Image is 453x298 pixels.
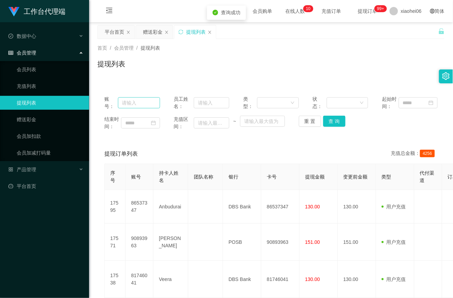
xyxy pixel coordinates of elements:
span: 充值订单 [318,9,344,14]
td: 130.00 [338,261,376,298]
span: / [110,45,111,51]
i: 图标: down [360,101,364,106]
span: 团队名称 [194,174,213,180]
h1: 提现列表 [97,59,125,69]
div: 充值总金额： [391,150,438,158]
span: 结束时间： [104,116,121,130]
i: 图标: calendar [151,121,156,125]
div: 提现列表 [186,25,206,39]
i: 图标: close [126,30,130,34]
span: 代付渠道 [420,170,435,183]
div: 平台首页 [105,25,124,39]
sup: 10 [303,5,313,12]
span: 充值区间： [174,116,194,130]
span: 变更前金额 [343,174,368,180]
button: 重 置 [299,116,321,127]
i: 图标: menu-fold [97,0,121,23]
span: 类型 [382,174,391,180]
a: 提现列表 [17,96,84,110]
a: 图标: dashboard平台首页 [8,179,84,193]
input: 请输入 [194,97,229,108]
span: 状态： [313,96,327,110]
input: 请输入 [118,97,160,108]
p: 1 [306,5,308,12]
td: 130.00 [338,190,376,224]
td: 90893963 [126,224,153,261]
i: 图标: close [208,30,212,34]
td: 81746041 [126,261,153,298]
span: ~ [229,118,240,125]
i: 图标: calendar [429,100,434,105]
i: 图标: appstore-o [8,167,13,172]
button: 查 询 [323,116,345,127]
span: 卡号 [267,174,277,180]
span: 产品管理 [8,167,36,172]
sup: 976 [374,5,387,12]
img: logo.9652507e.png [8,7,19,17]
input: 请输入最大值为 [240,116,285,127]
td: 90893963 [261,224,300,261]
span: 用户充值 [382,204,406,209]
div: 赠送彩金 [143,25,162,39]
span: / [136,45,138,51]
span: 账号： [104,96,118,110]
a: 会员加减打码量 [17,146,84,160]
span: 起始时间： [382,96,399,110]
span: 151.00 [305,239,320,245]
span: 用户充值 [382,276,406,282]
td: 81746041 [261,261,300,298]
span: 银行 [229,174,238,180]
td: DBS Bank [223,261,261,298]
span: 类型： [243,96,257,110]
p: 0 [308,5,311,12]
i: 图标: sync [178,30,183,34]
span: 用户充值 [382,239,406,245]
i: 图标: unlock [438,28,445,34]
span: 序号 [110,170,115,183]
span: 在线人数 [282,9,308,14]
input: 请输入最小值为 [194,117,229,129]
a: 工作台代理端 [8,8,65,14]
td: 17538 [105,261,126,298]
td: DBS Bank [223,190,261,224]
span: 账号 [131,174,141,180]
span: 提现金额 [305,174,325,180]
span: 会员管理 [8,50,36,56]
span: 130.00 [305,204,320,209]
span: 员工姓名： [174,96,194,110]
td: 86537347 [261,190,300,224]
span: 查询成功 [221,10,240,15]
i: 图标: down [291,101,295,106]
span: 会员管理 [114,45,134,51]
td: 151.00 [338,224,376,261]
i: 图标: table [8,50,13,55]
span: 130.00 [305,276,320,282]
i: 图标: close [165,30,169,34]
span: 数据中心 [8,33,36,39]
a: 赠送彩金 [17,113,84,126]
td: POSB [223,224,261,261]
i: 图标: global [430,9,435,14]
td: 17571 [105,224,126,261]
i: icon: check-circle [213,10,218,15]
td: 86537347 [126,190,153,224]
h1: 工作台代理端 [24,0,65,23]
span: 提现订单 [354,9,381,14]
i: 图标: setting [442,72,450,80]
td: 17595 [105,190,126,224]
a: 会员列表 [17,63,84,76]
td: Veera [153,261,188,298]
span: 提现列表 [141,45,160,51]
span: 提现订单列表 [104,150,138,158]
i: 图标: check-circle-o [8,34,13,39]
span: 首页 [97,45,107,51]
td: [PERSON_NAME] [153,224,188,261]
span: 4256 [420,150,435,157]
td: Anbudurai [153,190,188,224]
a: 会员加扣款 [17,129,84,143]
span: 持卡人姓名 [159,170,178,183]
a: 充值列表 [17,79,84,93]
